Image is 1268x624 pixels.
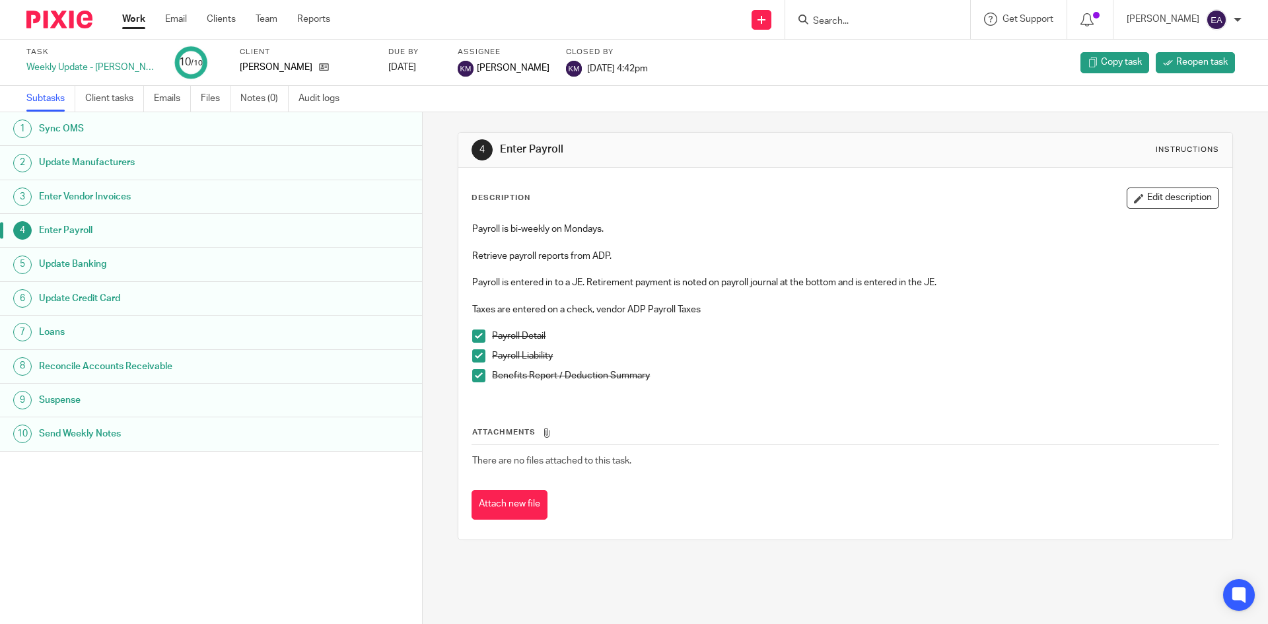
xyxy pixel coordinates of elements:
[201,86,230,112] a: Files
[472,193,530,203] p: Description
[39,289,286,308] h1: Update Credit Card
[39,254,286,274] h1: Update Banking
[388,47,441,57] label: Due by
[207,13,236,26] a: Clients
[39,119,286,139] h1: Sync OMS
[39,221,286,240] h1: Enter Payroll
[13,154,32,172] div: 2
[13,188,32,206] div: 3
[472,456,631,466] span: There are no files attached to this task.
[1206,9,1227,30] img: svg%3E
[26,86,75,112] a: Subtasks
[472,223,1218,236] p: Payroll is bi-weekly on Mondays.
[1127,188,1219,209] button: Edit description
[1080,52,1149,73] a: Copy task
[256,13,277,26] a: Team
[472,139,493,160] div: 4
[13,425,32,443] div: 10
[458,47,549,57] label: Assignee
[492,329,1218,343] p: Payroll Detail
[492,369,1218,382] p: Benefits Report / Deduction Summary
[566,47,648,57] label: Closed by
[299,86,349,112] a: Audit logs
[587,63,648,73] span: [DATE] 4:42pm
[13,120,32,138] div: 1
[39,390,286,410] h1: Suspense
[26,61,158,74] div: Weekly Update - [PERSON_NAME]
[39,187,286,207] h1: Enter Vendor Invoices
[39,424,286,444] h1: Send Weekly Notes
[458,61,474,77] img: svg%3E
[26,47,158,57] label: Task
[39,357,286,376] h1: Reconcile Accounts Receivable
[472,250,1218,263] p: Retrieve payroll reports from ADP.
[154,86,191,112] a: Emails
[388,61,441,74] div: [DATE]
[1176,55,1228,69] span: Reopen task
[472,276,1218,289] p: Payroll is entered in to a JE. Retirement payment is noted on payroll journal at the bottom and i...
[566,61,582,77] img: svg%3E
[472,490,547,520] button: Attach new file
[492,349,1218,363] p: Payroll Liability
[13,357,32,376] div: 8
[297,13,330,26] a: Reports
[13,221,32,240] div: 4
[26,11,92,28] img: Pixie
[240,61,312,74] p: [PERSON_NAME]
[1101,55,1142,69] span: Copy task
[191,59,203,67] small: /10
[812,16,931,28] input: Search
[179,55,203,70] div: 10
[13,391,32,409] div: 9
[39,322,286,342] h1: Loans
[472,429,536,436] span: Attachments
[240,47,372,57] label: Client
[13,289,32,308] div: 6
[1156,52,1235,73] a: Reopen task
[1003,15,1053,24] span: Get Support
[13,256,32,274] div: 5
[13,323,32,341] div: 7
[85,86,144,112] a: Client tasks
[39,153,286,172] h1: Update Manufacturers
[472,303,1218,316] p: Taxes are entered on a check, vendor ADP Payroll Taxes
[122,13,145,26] a: Work
[1127,13,1199,26] p: [PERSON_NAME]
[477,61,549,75] span: [PERSON_NAME]
[500,143,874,156] h1: Enter Payroll
[165,13,187,26] a: Email
[240,86,289,112] a: Notes (0)
[1156,145,1219,155] div: Instructions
